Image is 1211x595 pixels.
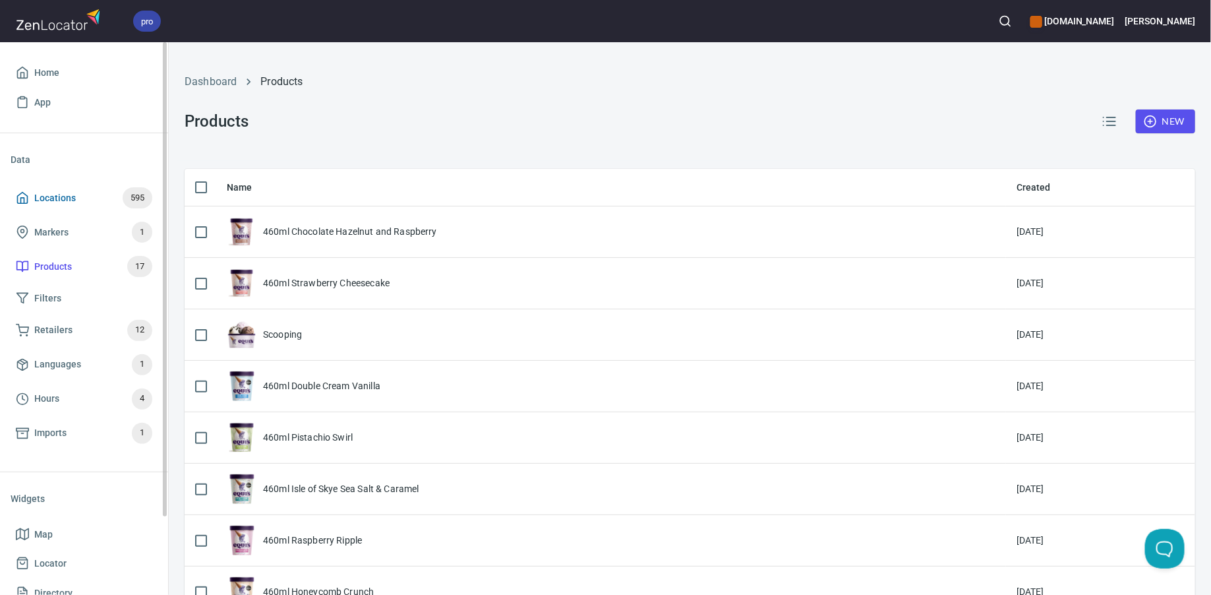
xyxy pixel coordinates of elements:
span: Filters [34,290,61,307]
div: [DATE] [1017,482,1044,495]
div: 460ml Chocolate Hazelnut and Raspberry [263,225,437,238]
a: Retailers12 [11,313,158,348]
button: Search [991,7,1020,36]
div: 460ml Double Cream Vanilla [263,379,380,392]
a: Map [11,520,158,549]
th: Created [1006,169,1195,206]
div: Scooping [263,328,302,341]
span: 1 [132,357,152,372]
span: Locations [34,190,76,206]
div: 460ml Isle of Skye Sea Salt & Caramel [263,482,419,495]
a: Languages1 [11,348,158,382]
a: Markers1 [11,215,158,249]
a: Filters [11,284,158,313]
a: Locations595 [11,181,158,215]
a: Dashboard [185,75,237,88]
span: Markers [34,224,69,241]
nav: breadcrumb [185,74,1195,90]
div: [DATE] [1017,534,1044,547]
div: Manage your apps [1030,7,1114,36]
button: New [1136,110,1195,134]
div: pro [133,11,161,32]
th: Name [216,169,1006,206]
span: 1 [132,425,152,441]
div: [DATE] [1017,431,1044,444]
div: [DATE] [1017,379,1044,392]
li: Widgets [11,483,158,515]
span: 4 [132,391,152,406]
a: Hours4 [11,382,158,416]
button: [PERSON_NAME] [1125,7,1195,36]
h6: [PERSON_NAME] [1125,14,1195,28]
div: 460ml Raspberry Ripple [263,534,362,547]
div: 460ml Pistachio Swirl [263,431,353,444]
a: Locator [11,549,158,579]
span: 17 [127,259,152,274]
button: color-CE600E [1030,16,1042,28]
a: Home [11,58,158,88]
span: App [34,94,51,111]
span: Languages [34,356,81,373]
span: Retailers [34,322,73,338]
span: 595 [123,191,152,206]
span: pro [133,15,161,28]
span: 1 [132,225,152,240]
div: [DATE] [1017,276,1044,290]
h6: [DOMAIN_NAME] [1030,14,1114,28]
a: Products [260,75,303,88]
span: 12 [127,323,152,338]
button: Reorder [1094,106,1125,137]
div: 460ml Strawberry Cheesecake [263,276,390,290]
span: Locator [34,555,67,572]
span: Imports [34,425,67,441]
iframe: Help Scout Beacon - Open [1145,529,1185,569]
a: App [11,88,158,117]
span: Map [34,526,53,543]
h3: Products [185,112,249,131]
a: Imports1 [11,416,158,451]
span: Hours [34,391,59,407]
span: Home [34,65,59,81]
span: Products [34,259,72,275]
div: [DATE] [1017,225,1044,238]
img: zenlocator [16,5,104,34]
span: New [1146,113,1185,130]
li: Data [11,144,158,175]
a: Products17 [11,249,158,284]
div: [DATE] [1017,328,1044,341]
